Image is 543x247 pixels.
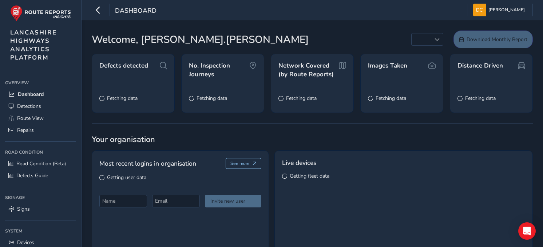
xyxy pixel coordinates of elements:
div: Overview [5,77,76,88]
button: See more [226,158,262,169]
a: Dashboard [5,88,76,100]
span: Dashboard [115,6,156,16]
span: Devices [17,239,34,246]
a: Repairs [5,124,76,136]
span: Fetching data [376,95,406,102]
input: Name [99,195,147,207]
a: Detections [5,100,76,112]
span: Signs [17,206,30,212]
span: Network Covered (by Route Reports) [278,61,339,78]
span: Defects detected [99,61,148,70]
button: [PERSON_NAME] [473,4,527,16]
a: Route View [5,112,76,124]
span: Fetching data [465,95,496,102]
span: Dashboard [18,91,44,98]
span: Detections [17,103,41,110]
span: Welcome, [PERSON_NAME].[PERSON_NAME] [92,32,309,47]
a: Signs [5,203,76,215]
div: Open Intercom Messenger [518,222,536,240]
img: rr logo [10,5,71,21]
span: [PERSON_NAME] [488,4,525,16]
span: Most recent logins in organisation [99,159,196,168]
span: Getting fleet data [290,173,329,179]
span: Getting user data [107,174,146,181]
span: Road Condition (Beta) [16,160,66,167]
span: Defects Guide [16,172,48,179]
span: Images Taken [368,61,407,70]
span: Distance Driven [457,61,503,70]
a: Defects Guide [5,170,76,182]
div: Signage [5,192,76,203]
input: Email [152,195,200,207]
span: Fetching data [107,95,138,102]
span: Live devices [282,158,316,167]
span: Repairs [17,127,34,134]
span: Fetching data [286,95,317,102]
span: Your organisation [92,134,533,145]
a: Road Condition (Beta) [5,158,76,170]
span: No. Inspection Journeys [189,61,249,78]
div: Road Condition [5,147,76,158]
span: Fetching data [197,95,227,102]
span: LANCASHIRE HIGHWAYS ANALYTICS PLATFORM [10,28,57,62]
div: System [5,226,76,236]
span: Route View [17,115,44,122]
img: diamond-layout [473,4,486,16]
span: See more [230,161,250,166]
